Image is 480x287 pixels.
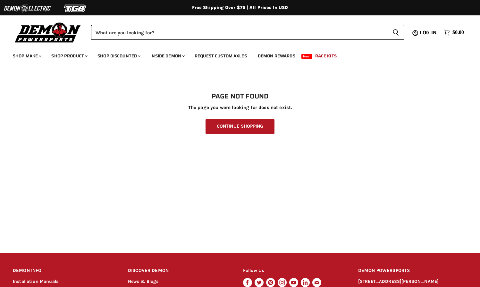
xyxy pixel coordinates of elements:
[51,2,99,14] img: TGB Logo 2
[206,119,274,134] a: Continue Shopping
[387,25,404,40] button: Search
[301,54,312,59] span: New!
[93,49,144,63] a: Shop Discounted
[91,25,404,40] form: Product
[243,263,346,278] h2: Follow Us
[358,278,467,285] p: [STREET_ADDRESS][PERSON_NAME]
[358,263,467,278] h2: DEMON POWERSPORTS
[452,30,464,36] span: $0.00
[13,263,116,278] h2: DEMON INFO
[128,279,158,284] a: News & Blogs
[310,49,341,63] a: Race Kits
[417,30,441,36] a: Log in
[441,28,467,37] a: $0.00
[190,49,252,63] a: Request Custom Axles
[13,105,467,110] p: The page you were looking for does not exist.
[146,49,189,63] a: Inside Demon
[13,93,467,100] h1: Page not found
[128,263,231,278] h2: DISCOVER DEMON
[91,25,387,40] input: Search
[8,47,462,63] ul: Main menu
[13,279,58,284] a: Installation Manuals
[46,49,91,63] a: Shop Product
[8,49,45,63] a: Shop Make
[420,29,437,37] span: Log in
[3,2,51,14] img: Demon Electric Logo 2
[253,49,300,63] a: Demon Rewards
[13,21,83,44] img: Demon Powersports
